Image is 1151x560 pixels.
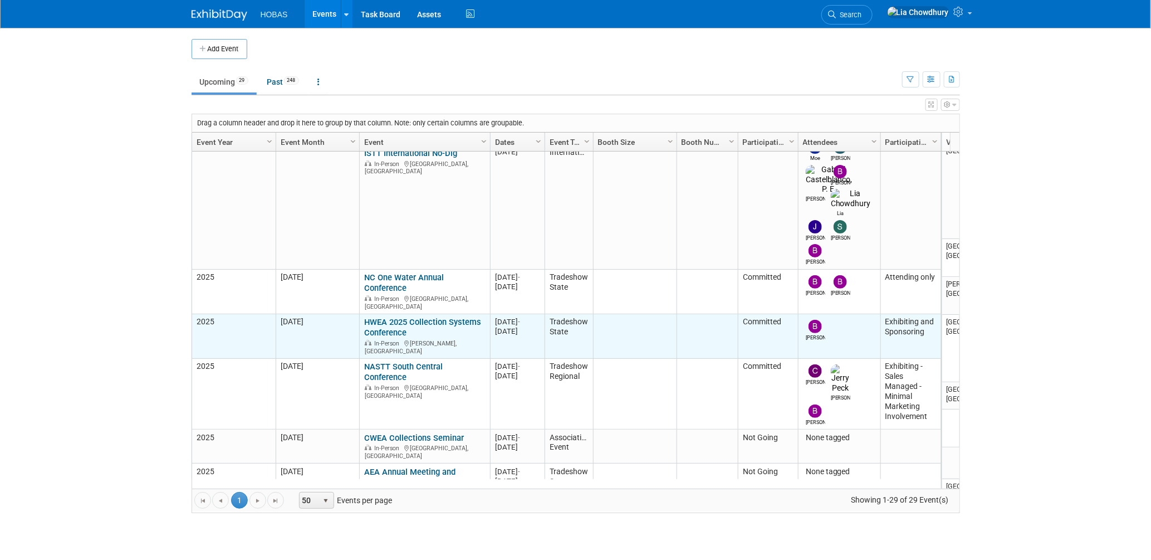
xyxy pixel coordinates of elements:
a: Column Settings [929,133,941,149]
a: Column Settings [786,133,798,149]
span: In-Person [374,445,403,452]
img: Bijan Khamanian [809,320,822,333]
span: - [518,273,520,281]
a: Column Settings [478,133,490,149]
a: Column Settings [532,133,545,149]
a: CWEA Collections Seminar [364,433,464,443]
a: Event Year [197,133,268,152]
span: Search [836,11,862,19]
button: Add Event [192,39,247,59]
div: [DATE] [495,282,540,291]
span: Column Settings [870,137,879,146]
a: Participation Type [885,133,934,152]
td: 2025 [192,270,276,314]
td: Tradeshow State [545,314,593,359]
td: Tradeshow Regional [545,359,593,430]
span: Column Settings [582,137,591,146]
td: [GEOGRAPHIC_DATA], [GEOGRAPHIC_DATA] [942,134,992,239]
span: In-Person [374,384,403,392]
div: [DATE] [495,147,540,157]
span: Go to the next page [253,496,262,505]
div: Drag a column header and drop it here to group by that column. Note: only certain columns are gro... [192,114,959,132]
td: 2025 [192,464,276,501]
a: Event [364,133,483,152]
span: 29 [236,76,248,85]
span: Column Settings [265,137,274,146]
div: [DATE] [495,272,540,282]
span: - [518,434,520,442]
span: Column Settings [727,137,736,146]
div: Brett Ardizone [831,289,850,297]
a: Booth Size [598,133,669,152]
td: Exhibiting [880,134,941,269]
span: - [518,468,520,476]
a: Column Settings [664,133,677,149]
div: Cole Grinnell [806,378,825,386]
img: Bryant Welch [809,244,822,257]
a: Event Type (Tradeshow National, Regional, State, Sponsorship, Assoc Event) [550,133,586,152]
td: Committed [738,134,798,269]
td: Tradeshow State [545,270,593,314]
td: [PERSON_NAME], [GEOGRAPHIC_DATA] [942,277,992,315]
div: Gabriel Castelblanco, P. E. [806,194,825,203]
a: Column Settings [347,133,359,149]
img: Stephen Alston [834,220,847,233]
a: Column Settings [581,133,593,149]
td: Association Event [545,430,593,464]
img: ExhibitDay [192,9,247,21]
span: Go to the last page [271,496,280,505]
span: 1 [231,492,248,509]
a: NC One Water Annual Conference [364,272,444,293]
span: select [321,496,330,505]
span: Column Settings [349,137,357,146]
td: Exhibiting and Sponsoring [880,314,941,359]
img: Cole Grinnell [809,364,822,378]
a: Participation [743,133,791,152]
div: Bijan Khamanian [806,333,825,342]
div: [DATE] [495,371,540,381]
div: None tagged [803,467,875,477]
a: Upcoming29 [192,71,257,92]
td: Not Going [738,430,798,464]
a: Go to the last page [267,492,284,509]
img: In-Person Event [365,295,371,301]
td: Exhibiting - Sales Managed - Minimal Marketing Involvement [880,359,941,430]
span: HOBAS [261,10,288,19]
td: 2025 [192,359,276,430]
div: Bijan Khamanian [831,178,850,187]
a: Go to the first page [194,492,211,509]
div: [GEOGRAPHIC_DATA], [GEOGRAPHIC_DATA] [364,159,485,176]
a: HWEA 2025 Collection Systems Conference [364,317,481,338]
div: Stephen Alston [831,233,850,242]
td: [DATE] [276,359,359,430]
div: [DATE] [495,317,540,327]
img: Bryant Welch [809,275,822,289]
td: Tradeshow State [545,464,593,501]
td: [DATE] [276,464,359,501]
img: In-Person Event [365,384,371,390]
td: 2025 [192,134,276,269]
td: 10x20 [593,134,677,269]
span: Column Settings [787,137,796,146]
a: NASTT South Central Conference [364,362,443,382]
span: - [518,362,520,371]
div: Bryant Welch [806,289,825,297]
div: [DATE] [495,442,540,452]
div: [DATE] [495,327,540,336]
img: Bijan Khamanian [834,165,847,178]
div: [GEOGRAPHIC_DATA], [GEOGRAPHIC_DATA] [364,443,485,460]
td: [GEOGRAPHIC_DATA], [GEOGRAPHIC_DATA] [942,479,992,535]
a: Column Settings [868,133,880,149]
div: Jeffrey LeBlanc [806,233,825,242]
img: Jerry Peck [831,364,850,393]
td: 2025 [192,430,276,464]
td: Not Going [738,464,798,501]
span: 50 [300,493,319,508]
span: Column Settings [479,137,488,146]
td: Attending only [880,270,941,314]
td: Committed [738,270,798,314]
div: [GEOGRAPHIC_DATA], [GEOGRAPHIC_DATA] [364,294,485,310]
span: Go to the previous page [216,496,225,505]
img: Brett Ardizone [834,275,847,289]
div: Bryant Welch [806,257,825,266]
